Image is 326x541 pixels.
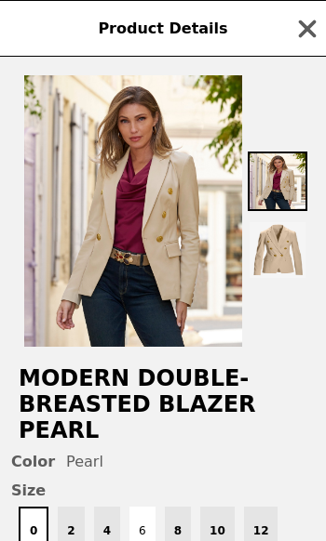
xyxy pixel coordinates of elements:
[248,152,307,211] img: Thumbnail 1
[24,75,242,347] img: Pearl / 0
[248,220,307,280] img: Thumbnail 2
[11,453,315,470] div: Pearl
[11,482,315,499] span: Size
[11,453,55,470] span: Color
[98,20,227,37] span: Product Details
